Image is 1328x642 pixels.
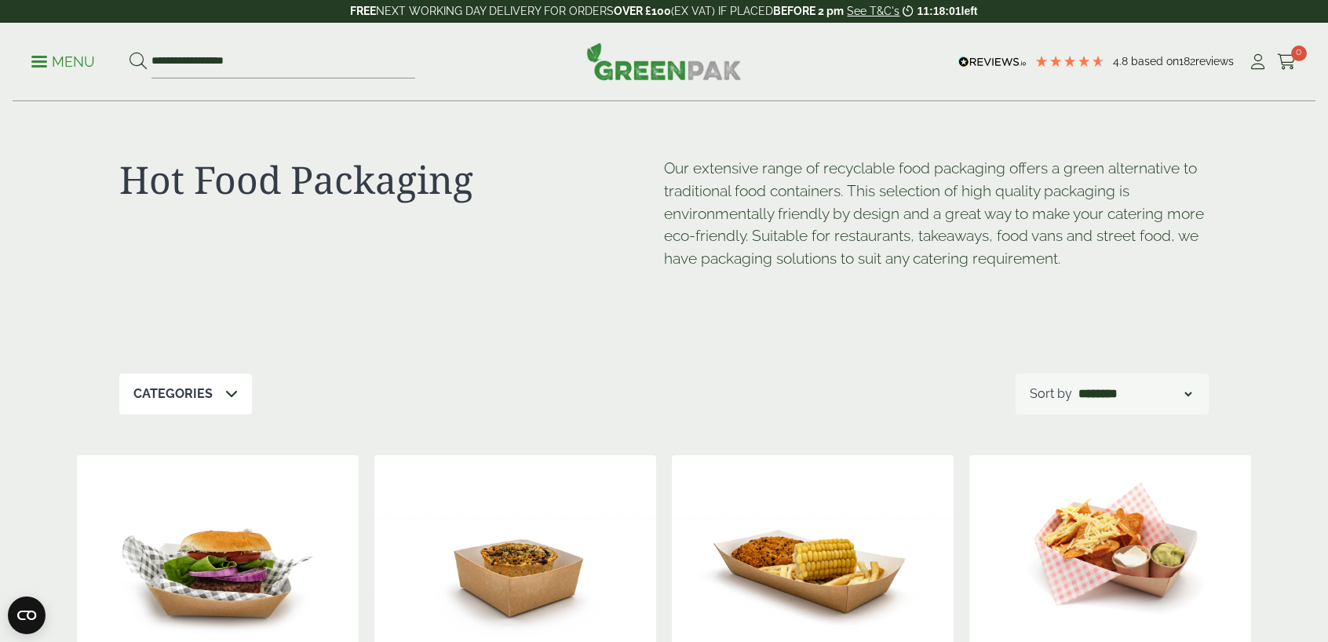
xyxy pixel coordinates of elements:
[350,5,376,17] strong: FREE
[1113,55,1131,67] span: 4.8
[664,284,666,286] p: [URL][DOMAIN_NAME]
[119,157,664,202] h1: Hot Food Packaging
[1179,55,1195,67] span: 182
[1195,55,1234,67] span: reviews
[1075,385,1195,403] select: Shop order
[847,5,899,17] a: See T&C's
[1277,54,1297,70] i: Cart
[664,157,1209,270] p: Our extensive range of recyclable food packaging offers a green alternative to traditional food c...
[614,5,671,17] strong: OVER £100
[586,42,742,80] img: GreenPak Supplies
[1291,46,1307,61] span: 0
[31,53,95,71] p: Menu
[8,596,46,634] button: Open CMP widget
[961,5,978,17] span: left
[1030,385,1072,403] p: Sort by
[1131,55,1179,67] span: Based on
[773,5,844,17] strong: BEFORE 2 pm
[31,53,95,68] a: Menu
[1277,50,1297,74] a: 0
[1248,54,1268,70] i: My Account
[958,57,1027,67] img: REVIEWS.io
[917,5,961,17] span: 11:18:01
[133,385,213,403] p: Categories
[1034,54,1105,68] div: 4.79 Stars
